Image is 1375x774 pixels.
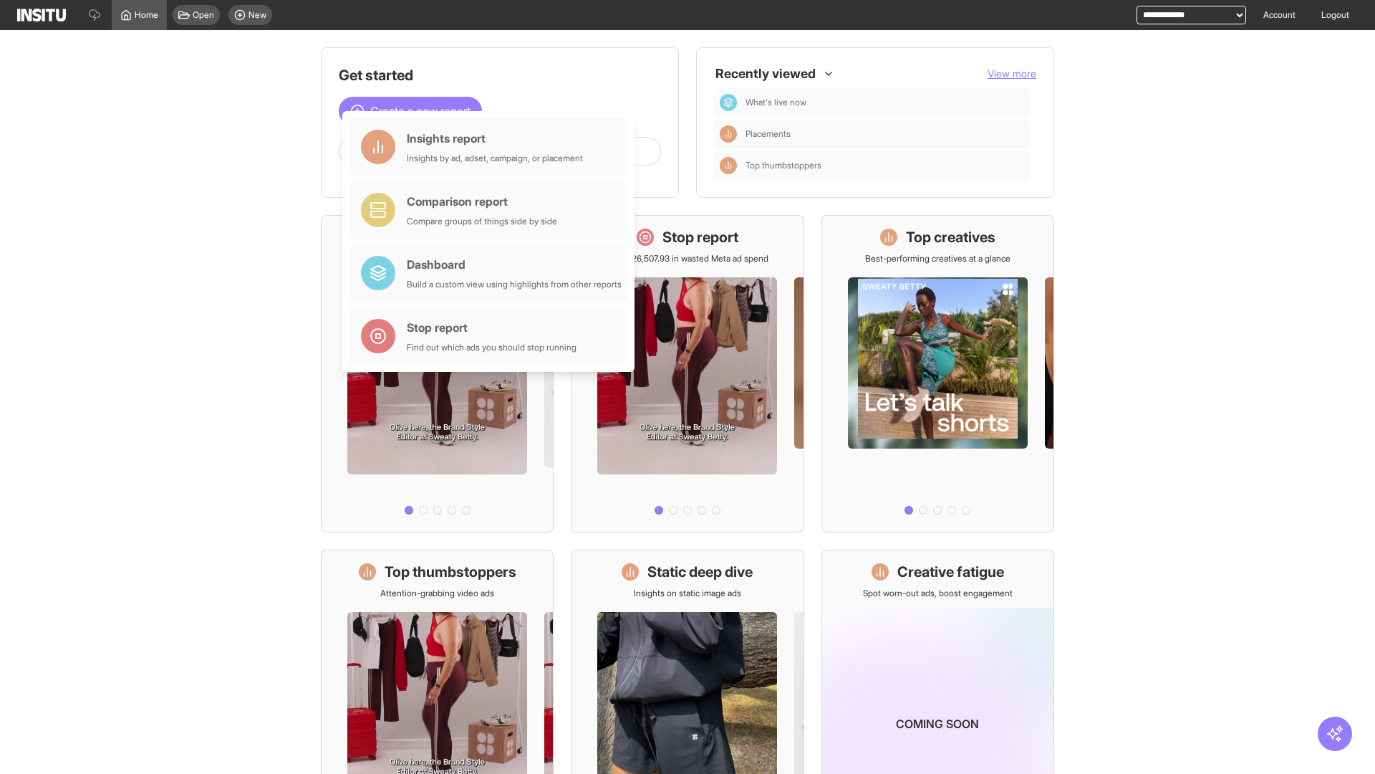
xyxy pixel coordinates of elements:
div: Compare groups of things side by side [407,216,557,227]
p: Insights on static image ads [634,588,741,599]
div: Find out which ads you should stop running [407,342,576,353]
h1: Static deep dive [647,562,753,582]
span: Placements [746,128,791,140]
div: Insights by ad, adset, campaign, or placement [407,153,583,164]
a: Top creativesBest-performing creatives at a glance [821,215,1054,532]
div: Dashboard [720,94,737,111]
span: What's live now [746,97,806,108]
div: Stop report [407,319,576,336]
h1: Top thumbstoppers [385,562,516,582]
div: Dashboard [407,256,622,273]
span: View more [988,67,1036,80]
p: Best-performing creatives at a glance [865,253,1010,264]
h1: Stop report [662,227,738,247]
div: Insights [720,125,737,143]
span: New [249,9,266,21]
p: Attention-grabbing video ads [380,588,494,599]
span: Top thumbstoppers [746,160,821,171]
h1: Top creatives [906,227,995,247]
h1: Get started [339,65,661,85]
a: What's live nowSee all active ads instantly [321,215,554,532]
button: Create a new report [339,97,482,125]
span: Home [135,9,158,21]
div: Build a custom view using highlights from other reports [407,279,622,290]
span: Top thumbstoppers [746,160,1025,171]
span: Open [193,9,214,21]
span: Create a new report [370,102,471,120]
div: Insights report [407,130,583,147]
p: Save £26,507.93 in wasted Meta ad spend [606,253,768,264]
span: Placements [746,128,1025,140]
span: What's live now [746,97,1025,108]
div: Insights [720,157,737,174]
div: Comparison report [407,193,557,210]
button: View more [988,67,1036,81]
a: Stop reportSave £26,507.93 in wasted Meta ad spend [571,215,804,532]
img: Logo [17,9,66,21]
